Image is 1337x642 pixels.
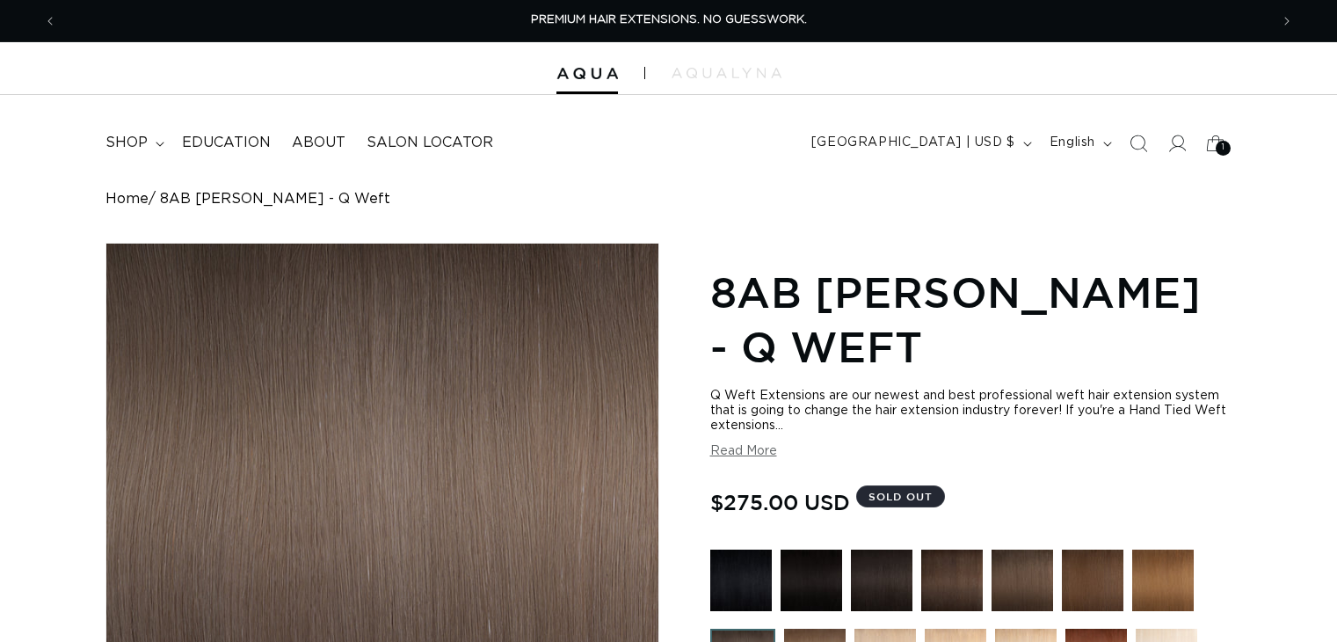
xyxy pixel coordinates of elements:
[1132,550,1194,620] a: 6 Light Brown - Q Weft
[531,14,807,26] span: PREMIUM HAIR EXTENSIONS. NO GUESSWORK.
[811,134,1015,152] span: [GEOGRAPHIC_DATA] | USD $
[781,550,842,620] a: 1N Natural Black - Q Weft
[992,550,1053,611] img: 4AB Medium Ash Brown - Q Weft
[801,127,1039,160] button: [GEOGRAPHIC_DATA] | USD $
[1222,141,1225,156] span: 1
[710,550,772,611] img: 1 Black - Q Weft
[710,389,1232,434] div: Q Weft Extensions are our newest and best professional weft hair extension system that is going t...
[1050,134,1095,152] span: English
[781,550,842,611] img: 1N Natural Black - Q Weft
[1132,550,1194,611] img: 6 Light Brown - Q Weft
[1039,127,1119,160] button: English
[710,265,1232,375] h1: 8AB [PERSON_NAME] - Q Weft
[160,191,390,208] span: 8AB [PERSON_NAME] - Q Weft
[1268,4,1306,38] button: Next announcement
[356,123,504,163] a: Salon Locator
[182,134,271,152] span: Education
[367,134,493,152] span: Salon Locator
[95,123,171,163] summary: shop
[1062,550,1123,620] a: 4 Medium Brown - Q Weft
[105,191,149,208] a: Home
[856,485,945,507] span: Sold out
[281,123,356,163] a: About
[851,550,912,620] a: 1B Soft Black - Q Weft
[921,550,983,611] img: 2 Dark Brown - Q Weft
[992,550,1053,620] a: 4AB Medium Ash Brown - Q Weft
[171,123,281,163] a: Education
[1062,550,1123,611] img: 4 Medium Brown - Q Weft
[105,134,148,152] span: shop
[556,68,618,80] img: Aqua Hair Extensions
[710,550,772,620] a: 1 Black - Q Weft
[105,191,1232,208] nav: breadcrumbs
[292,134,345,152] span: About
[851,550,912,611] img: 1B Soft Black - Q Weft
[710,485,850,519] span: $275.00 USD
[672,68,781,78] img: aqualyna.com
[710,444,777,459] button: Read More
[1119,124,1158,163] summary: Search
[921,550,983,620] a: 2 Dark Brown - Q Weft
[31,4,69,38] button: Previous announcement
